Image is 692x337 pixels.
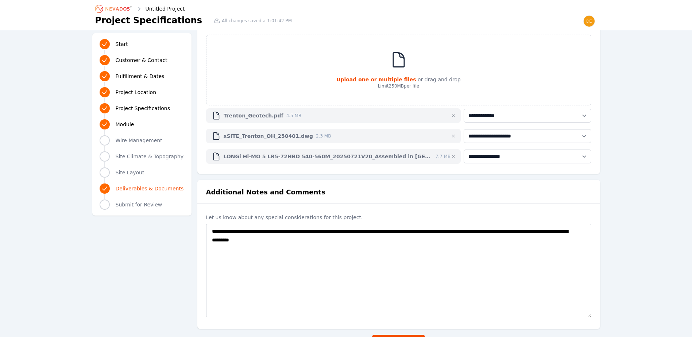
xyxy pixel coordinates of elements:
span: Start [116,40,128,48]
span: Customer & Contact [116,57,167,64]
span: Site Climate & Topography [116,153,183,160]
div: Upload one or multiple files or drag and dropLimit250MBper file [206,35,591,105]
h1: Project Specifications [95,15,202,26]
span: Deliverables & Documents [116,185,184,192]
span: 4.5 MB [286,113,301,119]
span: All changes saved at 1:01:42 PM [222,18,292,24]
p: or drag and drop [336,76,461,83]
button: Remove [451,133,456,139]
p: Limit 250MB per file [336,83,461,89]
h2: Additional Notes and Comments [206,187,325,197]
div: Untitled Project [135,5,185,12]
nav: Breadcrumb [95,3,185,15]
button: Remove [451,113,456,119]
strong: Upload one or multiple files [336,77,416,82]
span: Project Location [116,89,156,96]
span: Wire Management [116,137,162,144]
span: Site Layout [116,169,144,176]
span: Project Specifications [116,105,170,112]
span: Fulfillment & Dates [116,73,165,80]
span: 2.3 MB [316,133,331,139]
span: Trenton_Geotech.pdf [224,112,283,119]
span: Module [116,121,134,128]
span: xSITE_Trenton_OH_250401.dwg [224,132,313,140]
label: Let us know about any special considerations for this project. [206,214,591,221]
img: derek.lu@engie.com [583,15,595,27]
button: Remove [451,154,456,159]
span: Submit for Review [116,201,162,208]
span: 7.7 MB [436,154,451,159]
nav: Progress [100,38,184,211]
span: LONGi Hi-MO 5 LR5-72HBD 540-560M_20250721V20_Assembled in [GEOGRAPHIC_DATA]pdf [224,153,433,160]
